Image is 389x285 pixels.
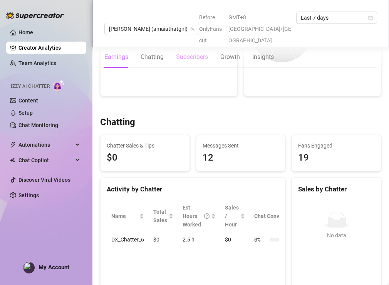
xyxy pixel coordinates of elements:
span: calendar [368,15,373,20]
td: 2.5 h [178,232,220,247]
span: 0 % [254,235,267,244]
span: Amaia (amaiathatgirl) [109,23,194,35]
span: Before OnlyFans cut [199,12,224,46]
a: Settings [18,192,39,198]
span: Chatter Sales & Tips [107,141,183,150]
span: Automations [18,139,73,151]
span: Chat Copilot [18,154,73,166]
span: Izzy AI Chatter [11,83,50,90]
td: $0 [149,232,178,247]
div: Chatting [141,52,164,62]
a: Creator Analytics [18,42,80,54]
span: thunderbolt [10,142,16,148]
th: Total Sales [149,200,178,232]
span: Name [111,212,138,220]
a: Setup [18,110,33,116]
a: Content [18,97,38,104]
td: DX_Chatter_6 [107,232,149,247]
div: 12 [203,151,279,165]
a: Discover Viral Videos [18,177,70,183]
div: Growth [220,52,240,62]
img: AI Chatter [53,80,65,91]
span: GMT+8 [GEOGRAPHIC_DATA]/[GEOGRAPHIC_DATA] [228,12,292,46]
img: logo-BBDzfeDw.svg [6,12,64,19]
a: Home [18,29,33,35]
div: Earnings [104,52,128,62]
img: Chat Copilot [10,158,15,163]
div: Est. Hours Worked [183,203,210,229]
h3: Chatting [100,116,135,129]
a: Team Analytics [18,60,56,66]
span: Chat Conversion [254,212,304,220]
td: $0 [220,232,250,247]
span: Last 7 days [301,12,372,23]
div: No data [301,231,372,240]
span: Total Sales [153,208,167,225]
span: question-circle [204,203,210,229]
span: $0 [107,151,183,165]
div: 19 [298,151,375,165]
th: Chat Conversion [250,200,315,232]
span: My Account [39,264,69,271]
div: Subscribers [176,52,208,62]
a: Chat Monitoring [18,122,58,128]
span: Sales / Hour [225,203,239,229]
div: Sales by Chatter [298,184,375,194]
div: Insights [252,52,274,62]
span: team [190,27,195,31]
img: profilePics%2FY8vLRAwdmmbAYS8ie2Vf3SdM9hD3.png [23,262,34,273]
th: Name [107,200,149,232]
div: Activity by Chatter [107,184,279,194]
span: Messages Sent [203,141,279,150]
th: Sales / Hour [220,200,250,232]
span: Fans Engaged [298,141,375,150]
